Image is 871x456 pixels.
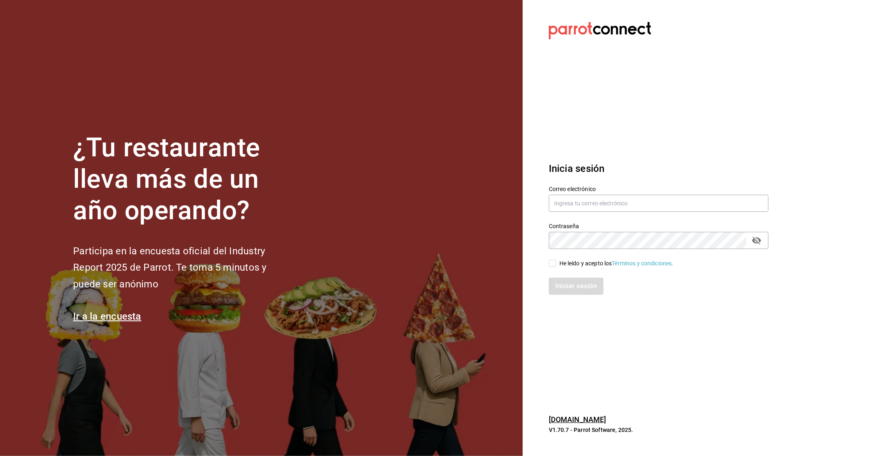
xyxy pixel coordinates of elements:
[559,259,674,268] div: He leído y acepto los
[549,187,769,192] label: Correo electrónico
[549,195,769,212] input: Ingresa tu correo electrónico
[549,161,769,176] h3: Inicia sesión
[73,311,141,322] a: Ir a la encuesta
[612,260,674,267] a: Términos y condiciones.
[549,415,606,424] a: [DOMAIN_NAME]
[549,426,769,434] p: V1.70.7 - Parrot Software, 2025.
[750,234,764,247] button: passwordField
[549,224,769,229] label: Contraseña
[73,132,294,226] h1: ¿Tu restaurante lleva más de un año operando?
[73,243,294,293] h2: Participa en la encuesta oficial del Industry Report 2025 de Parrot. Te toma 5 minutos y puede se...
